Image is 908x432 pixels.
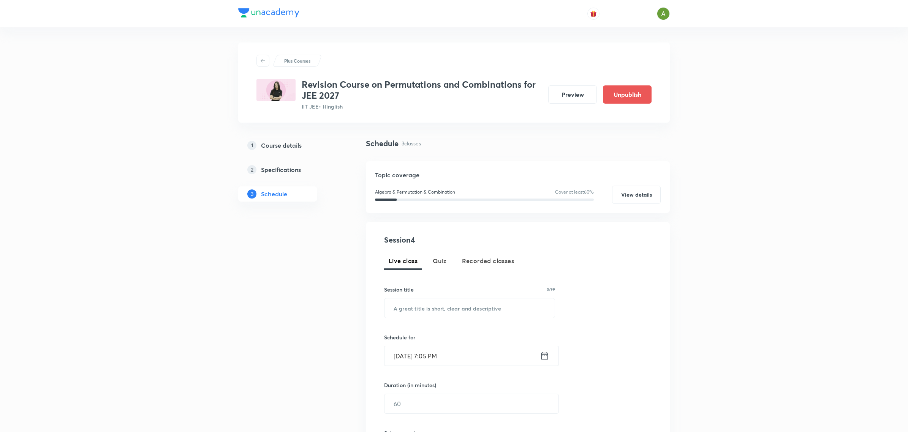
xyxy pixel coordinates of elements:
p: IIT JEE • Hinglish [302,102,542,110]
h5: Specifications [261,165,301,174]
p: 3 classes [402,139,421,147]
p: 1 [247,141,256,150]
p: Plus Courses [284,57,310,64]
input: 60 [384,394,558,413]
h3: Revision Course on Permutations and Combinations for JEE 2027 [302,79,542,101]
h6: Session title [384,285,414,293]
img: 6FEBE656-B8E6-4335-94BD-430B7B6D03BA_plus.png [256,79,296,101]
h5: Course details [261,141,302,150]
button: Preview [548,85,597,104]
p: 2 [247,165,256,174]
h6: Schedule for [384,333,555,341]
img: Ajay A [657,7,670,20]
span: Recorded classes [462,256,514,265]
button: avatar [587,8,600,20]
p: Algebra & Permutation & Combination [375,189,455,196]
a: 2Specifications [238,162,342,177]
p: 0/99 [547,287,555,291]
button: Unpublish [603,85,652,104]
h5: Schedule [261,189,287,199]
button: View details [612,186,661,204]
input: A great title is short, clear and descriptive [384,298,555,318]
p: Cover at least 60 % [555,189,594,196]
h4: Schedule [366,138,399,149]
img: Company Logo [238,8,299,17]
img: avatar [590,10,597,17]
span: Quiz [433,256,447,265]
h4: Session 4 [384,234,523,246]
h6: Duration (in minutes) [384,381,436,389]
a: Company Logo [238,8,299,19]
span: Live class [389,256,418,265]
h5: Topic coverage [375,170,661,180]
p: 3 [247,189,256,199]
a: 1Course details [238,138,342,153]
